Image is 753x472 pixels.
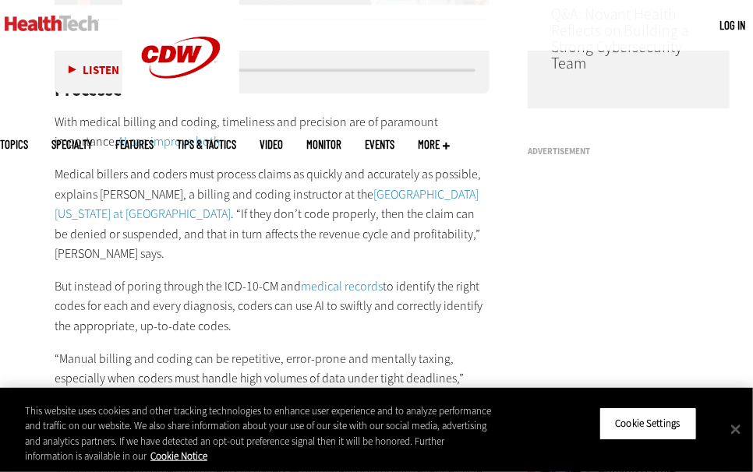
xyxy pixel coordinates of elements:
[5,16,99,31] img: Home
[51,139,92,150] span: Specialty
[177,139,236,150] a: Tips & Tactics
[719,412,753,446] button: Close
[122,103,239,119] a: CDW
[719,18,745,32] a: Log in
[599,407,697,440] button: Cookie Settings
[150,449,207,463] a: More information about your privacy
[25,403,492,464] div: This website uses cookies and other tracking technologies to enhance user experience and to analy...
[115,139,154,150] a: Features
[528,147,730,156] h3: Advertisement
[55,349,490,409] p: “Manual billing and coding can be repetitive, error-prone and mentally taxing, especially when co...
[301,278,383,294] a: medical records
[365,139,394,150] a: Events
[260,139,283,150] a: Video
[306,139,341,150] a: MonITor
[418,139,450,150] span: More
[55,277,490,336] p: But instead of poring through the ICD-10-CM and to identify the right codes for each and every di...
[719,17,745,33] div: User menu
[55,164,490,264] p: Medical billers and coders must process claims as quickly and accurately as possible, explains [P...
